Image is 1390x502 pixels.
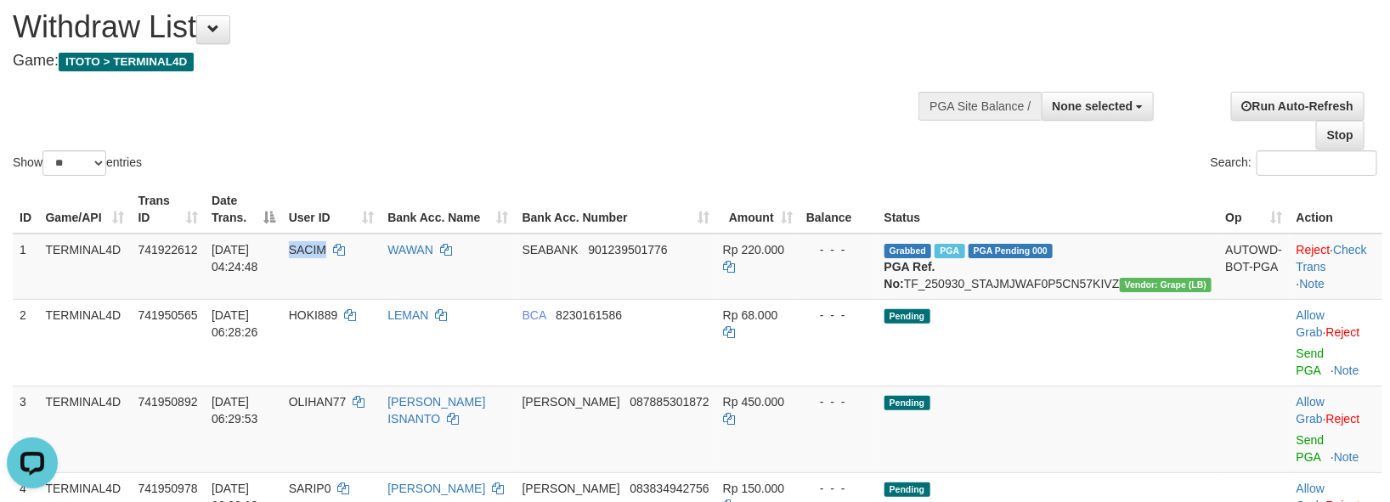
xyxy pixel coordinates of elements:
[387,482,485,495] a: [PERSON_NAME]
[42,150,106,176] select: Showentries
[630,482,709,495] span: Copy 083834942756 to clipboard
[630,395,709,409] span: Copy 087885301872 to clipboard
[1218,185,1289,234] th: Op: activate to sort column ascending
[878,234,1219,300] td: TF_250930_STAJMJWAF0P5CN57KIVZ
[1053,99,1133,113] span: None selected
[806,241,871,258] div: - - -
[723,482,784,495] span: Rp 150.000
[1297,243,1367,274] a: Check Trans
[1042,92,1155,121] button: None selected
[205,185,282,234] th: Date Trans.: activate to sort column descending
[806,480,871,497] div: - - -
[289,395,347,409] span: OLIHAN77
[1257,150,1377,176] input: Search:
[131,185,204,234] th: Trans ID: activate to sort column ascending
[884,482,930,497] span: Pending
[523,482,620,495] span: [PERSON_NAME]
[516,185,716,234] th: Bank Acc. Number: activate to sort column ascending
[59,53,194,71] span: ITOTO > TERMINAL4D
[38,234,131,300] td: TERMINAL4D
[1334,364,1359,377] a: Note
[1218,234,1289,300] td: AUTOWD-BOT-PGA
[523,308,546,322] span: BCA
[387,308,428,322] a: LEMAN
[282,185,381,234] th: User ID: activate to sort column ascending
[138,308,197,322] span: 741950565
[1297,395,1326,426] span: ·
[13,150,142,176] label: Show entries
[716,185,800,234] th: Amount: activate to sort column ascending
[1326,325,1360,339] a: Reject
[918,92,1041,121] div: PGA Site Balance /
[1297,243,1331,257] a: Reject
[7,7,58,58] button: Open LiveChat chat widget
[1290,185,1382,234] th: Action
[38,299,131,386] td: TERMINAL4D
[1297,395,1325,426] a: Allow Grab
[1300,277,1325,290] a: Note
[212,395,258,426] span: [DATE] 06:29:53
[1211,150,1377,176] label: Search:
[212,243,258,274] span: [DATE] 04:24:48
[38,386,131,472] td: TERMINAL4D
[723,395,784,409] span: Rp 450.000
[884,244,932,258] span: Grabbed
[13,185,38,234] th: ID
[289,482,331,495] span: SARIP0
[138,482,197,495] span: 741950978
[387,395,485,426] a: [PERSON_NAME] ISNANTO
[1297,433,1325,464] a: Send PGA
[806,393,871,410] div: - - -
[1297,308,1325,339] a: Allow Grab
[1326,412,1360,426] a: Reject
[1297,308,1326,339] span: ·
[1334,450,1359,464] a: Note
[1290,299,1382,386] td: ·
[212,308,258,339] span: [DATE] 06:28:26
[13,10,910,44] h1: Withdraw List
[800,185,878,234] th: Balance
[969,244,1054,258] span: PGA Pending
[884,260,935,290] b: PGA Ref. No:
[723,308,778,322] span: Rp 68.000
[387,243,433,257] a: WAWAN
[289,308,338,322] span: HOKI889
[13,53,910,70] h4: Game:
[138,395,197,409] span: 741950892
[523,395,620,409] span: [PERSON_NAME]
[935,244,964,258] span: Marked by boxmaster
[1316,121,1365,149] a: Stop
[13,386,38,472] td: 3
[13,234,38,300] td: 1
[1297,347,1325,377] a: Send PGA
[13,299,38,386] td: 2
[1120,278,1212,292] span: Vendor URL: https://dashboard.q2checkout.com/secure
[884,309,930,324] span: Pending
[884,396,930,410] span: Pending
[723,243,784,257] span: Rp 220.000
[806,307,871,324] div: - - -
[38,185,131,234] th: Game/API: activate to sort column ascending
[878,185,1219,234] th: Status
[381,185,515,234] th: Bank Acc. Name: activate to sort column ascending
[556,308,622,322] span: Copy 8230161586 to clipboard
[588,243,667,257] span: Copy 901239501776 to clipboard
[138,243,197,257] span: 741922612
[1290,234,1382,300] td: · ·
[523,243,579,257] span: SEABANK
[1231,92,1365,121] a: Run Auto-Refresh
[1290,386,1382,472] td: ·
[289,243,326,257] span: SACIM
